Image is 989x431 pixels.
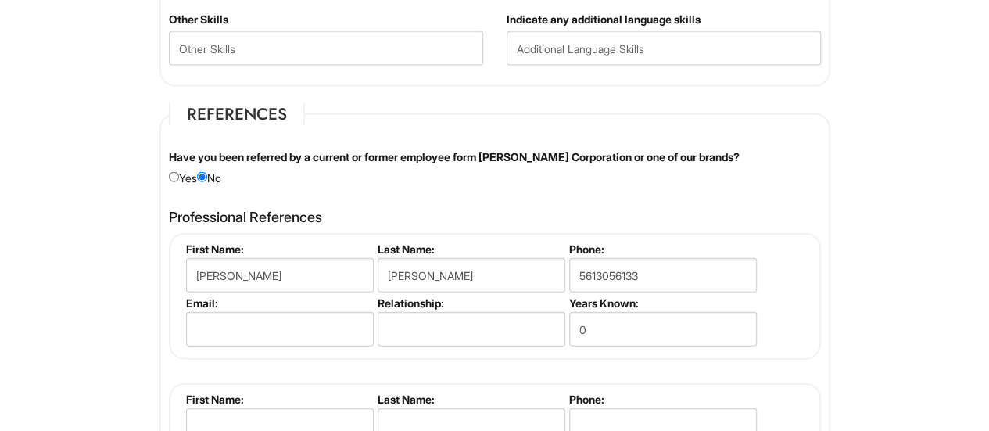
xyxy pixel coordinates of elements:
[569,296,754,310] label: Years Known:
[169,31,483,66] input: Other Skills
[378,242,563,256] label: Last Name:
[378,393,563,406] label: Last Name:
[569,242,754,256] label: Phone:
[186,393,371,406] label: First Name:
[378,296,563,310] label: Relationship:
[569,393,754,406] label: Phone:
[169,102,305,126] legend: References
[169,210,821,225] h4: Professional References
[507,31,821,66] input: Additional Language Skills
[507,12,701,27] label: Indicate any additional language skills
[169,149,740,165] label: Have you been referred by a current or former employee form [PERSON_NAME] Corporation or one of o...
[186,242,371,256] label: First Name:
[186,296,371,310] label: Email:
[169,12,228,27] label: Other Skills
[157,149,833,186] div: Yes No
